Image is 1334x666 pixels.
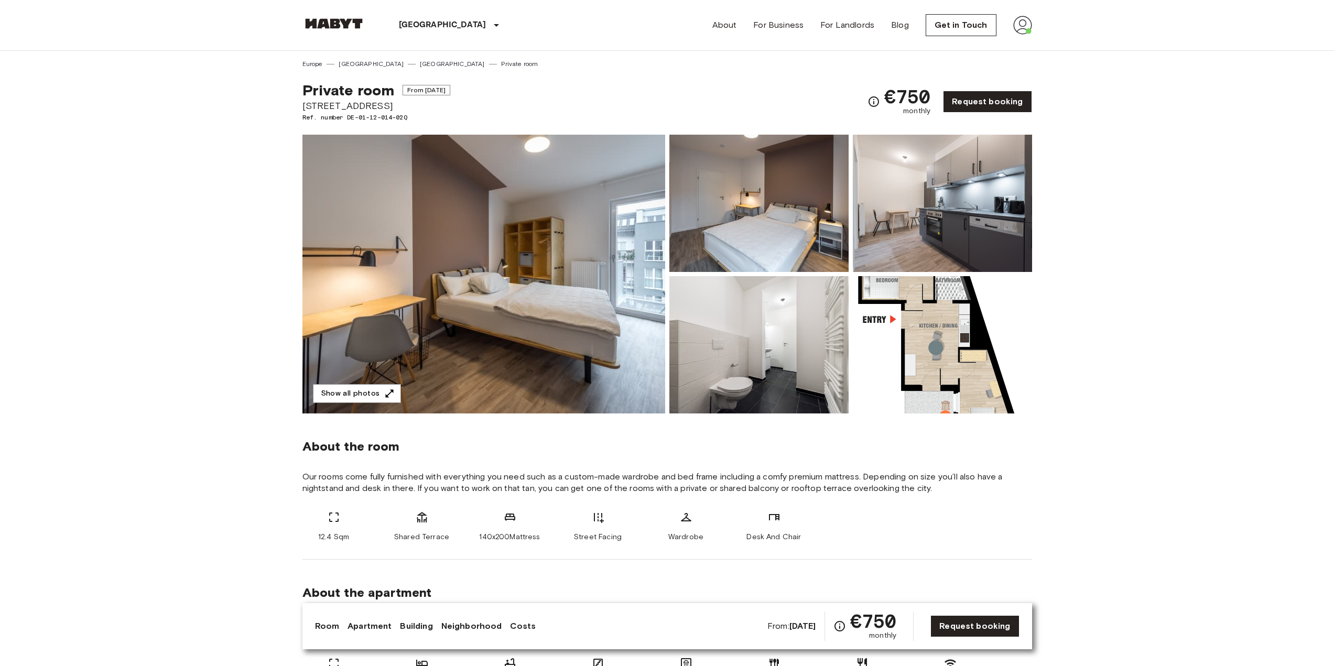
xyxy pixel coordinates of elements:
a: Costs [510,620,536,632]
span: Ref. number DE-01-12-014-02Q [302,113,450,122]
a: Get in Touch [926,14,996,36]
a: Apartment [348,620,392,632]
a: [GEOGRAPHIC_DATA] [339,59,404,69]
img: Picture of unit DE-01-12-014-02Q [853,276,1032,413]
a: Building [400,620,432,632]
span: monthly [903,106,930,116]
button: Show all photos [313,384,401,403]
span: [STREET_ADDRESS] [302,99,450,113]
img: Picture of unit DE-01-12-014-02Q [853,135,1032,272]
span: €750 [884,87,931,106]
a: Blog [891,19,909,31]
span: Street Facing [574,532,622,542]
img: Habyt [302,18,365,29]
a: Request booking [943,91,1032,113]
img: Picture of unit DE-01-12-014-02Q [669,135,849,272]
img: Picture of unit DE-01-12-014-02Q [669,276,849,413]
span: Shared Terrace [394,532,449,542]
a: Private room [501,59,538,69]
a: Room [315,620,340,632]
p: [GEOGRAPHIC_DATA] [399,19,486,31]
span: €750 [850,612,897,630]
img: avatar [1013,16,1032,35]
a: Request booking [930,615,1019,637]
svg: Check cost overview for full price breakdown. Please note that discounts apply to new joiners onl... [833,620,846,632]
a: About [712,19,737,31]
span: 12.4 Sqm [318,532,349,542]
a: Neighborhood [441,620,502,632]
img: Marketing picture of unit DE-01-12-014-02Q [302,135,665,413]
a: For Business [753,19,804,31]
span: Wardrobe [668,532,703,542]
span: Desk And Chair [746,532,801,542]
svg: Check cost overview for full price breakdown. Please note that discounts apply to new joiners onl... [867,95,880,108]
span: 140x200Mattress [479,532,540,542]
a: For Landlords [820,19,874,31]
span: Private room [302,81,395,99]
b: [DATE] [789,621,816,631]
span: About the room [302,439,1032,454]
span: From: [767,620,816,632]
a: [GEOGRAPHIC_DATA] [420,59,485,69]
span: From [DATE] [403,85,450,95]
span: monthly [869,630,896,641]
span: About the apartment [302,585,432,601]
span: Our rooms come fully furnished with everything you need such as a custom-made wardrobe and bed fr... [302,471,1032,494]
a: Europe [302,59,323,69]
